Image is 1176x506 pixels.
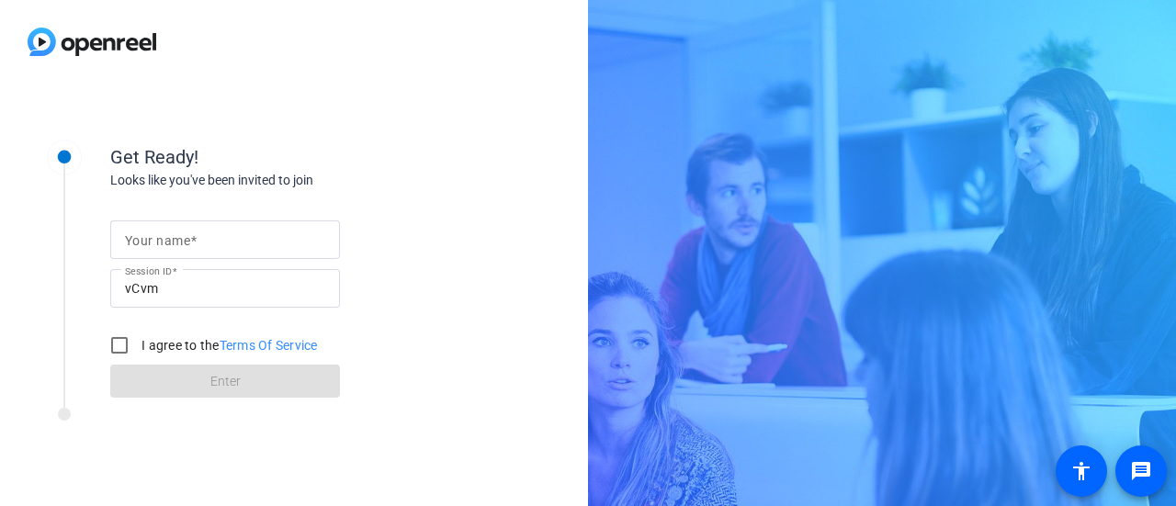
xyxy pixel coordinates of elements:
[1130,460,1152,482] mat-icon: message
[110,143,478,171] div: Get Ready!
[1070,460,1092,482] mat-icon: accessibility
[125,265,172,276] mat-label: Session ID
[125,233,190,248] mat-label: Your name
[138,336,318,354] label: I agree to the
[110,171,478,190] div: Looks like you've been invited to join
[220,338,318,353] a: Terms Of Service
